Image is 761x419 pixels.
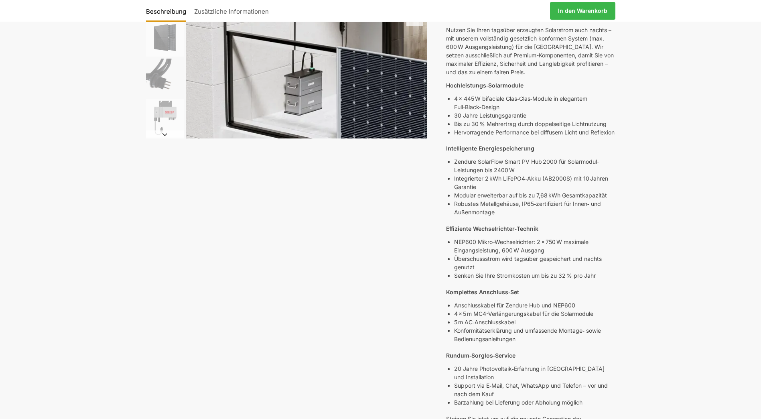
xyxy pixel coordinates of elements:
p: Integrierter 2 kWh LiFePO4‑Akku (AB2000S) mit 10 Jahren Garantie [454,174,615,191]
p: Konformitätserklärung und umfassende Montage‑ sowie Bedienungsanleitungen [454,326,615,343]
img: Maysun [146,18,184,57]
p: NEP600 Mikro-Wechselrichter: 2 × 750 W maximale Eingangsleistung, 600 W Ausgang [454,238,615,254]
p: Support via E‑Mail, Chat, WhatsApp und Telefon – vor und nach dem Kauf [454,381,615,398]
p: 4 × 445 W bifaciale Glas‑Glas‑Module in elegantem Full‑Black-Design [454,94,615,111]
strong: Effiziente Wechselrichter‑Technik [446,225,538,232]
strong: Rundum‑Sorglos‑Service [446,352,515,359]
a: In den Warenkorb [550,2,615,20]
li: 6 / 7 [144,98,184,138]
strong: Komplettes Anschluss‑Set [446,289,519,295]
a: Zusätzliche Informationen [190,1,273,20]
p: 20 Jahre Photovoltaik‑Erfahrung in [GEOGRAPHIC_DATA] und Installation [454,364,615,381]
li: 5 / 7 [144,57,184,98]
p: Robustes Metallgehäuse, IP65‑zertifiziert für Innen‑ und Außenmontage [454,199,615,216]
button: Next slide [146,130,184,138]
p: Überschussstrom wird tagsüber gespeichert und nachts genutzt [454,254,615,271]
p: Senken Sie Ihre Stromkosten um bis zu 32 % pro Jahr [454,271,615,280]
img: nep-microwechselrichter-600w [146,99,184,137]
p: Hervorragende Performance bei diffusem Licht und Reflexion [454,128,615,136]
p: Anschlusskabel für Zendure Hub und NEP600 [454,301,615,309]
img: Anschlusskabel-3meter_schweizer-stecker [146,59,184,97]
p: Barzahlung bei Lieferung oder Abholung möglich [454,398,615,407]
li: 4 / 7 [144,17,184,57]
strong: Intelligente Energiespeicherung [446,145,534,152]
a: Beschreibung [146,1,190,20]
p: 4 × 5 m MC4-Verlängerungskabel für die Solarmodule [454,309,615,318]
p: 5 m AC‑Anschlusskabel [454,318,615,326]
p: Modular erweiterbar auf bis zu 7,68 kWh Gesamtkapazität [454,191,615,199]
li: 7 / 7 [144,138,184,178]
p: Zendure SolarFlow Smart PV Hub 2000 für Solarmodul-Leistungen bis 2400 W [454,157,615,174]
p: 30 Jahre Leistungsgarantie [454,111,615,120]
p: Bis zu 30 % Mehrertrag durch doppelseitige Lichtnutzung [454,120,615,128]
p: Nutzen Sie Ihren tagsüber erzeugten Solarstrom auch nachts – mit unserem vollständig gesetzlich k... [446,26,615,76]
strong: Hochleistungs‑Solarmodule [446,82,524,89]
